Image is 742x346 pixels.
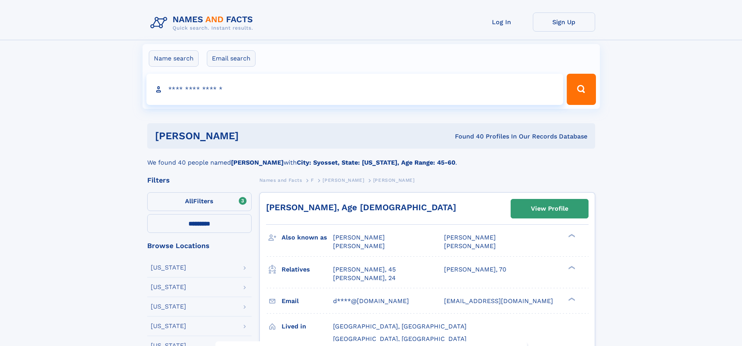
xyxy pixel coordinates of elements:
[533,12,595,32] a: Sign Up
[567,74,596,105] button: Search Button
[147,242,252,249] div: Browse Locations
[146,74,564,105] input: search input
[282,295,333,308] h3: Email
[323,177,364,183] span: [PERSON_NAME]
[147,149,595,167] div: We found 40 people named with .
[311,177,314,183] span: F
[151,264,186,271] div: [US_STATE]
[147,12,259,34] img: Logo Names and Facts
[333,234,385,241] span: [PERSON_NAME]
[151,303,186,310] div: [US_STATE]
[444,265,506,274] a: [PERSON_NAME], 70
[333,335,467,342] span: [GEOGRAPHIC_DATA], [GEOGRAPHIC_DATA]
[282,320,333,333] h3: Lived in
[373,177,415,183] span: [PERSON_NAME]
[282,231,333,244] h3: Also known as
[147,192,252,211] label: Filters
[151,284,186,290] div: [US_STATE]
[444,297,553,305] span: [EMAIL_ADDRESS][DOMAIN_NAME]
[151,323,186,329] div: [US_STATE]
[566,265,576,270] div: ❯
[311,175,314,185] a: F
[147,177,252,184] div: Filters
[444,242,496,250] span: [PERSON_NAME]
[207,50,256,67] label: Email search
[282,263,333,276] h3: Relatives
[266,202,456,212] a: [PERSON_NAME], Age [DEMOGRAPHIC_DATA]
[333,274,396,282] a: [PERSON_NAME], 24
[323,175,364,185] a: [PERSON_NAME]
[149,50,199,67] label: Name search
[566,296,576,302] div: ❯
[511,199,588,218] a: View Profile
[566,233,576,238] div: ❯
[333,265,396,274] a: [PERSON_NAME], 45
[297,159,455,166] b: City: Syosset, State: [US_STATE], Age Range: 45-60
[531,200,568,218] div: View Profile
[333,323,467,330] span: [GEOGRAPHIC_DATA], [GEOGRAPHIC_DATA]
[231,159,284,166] b: [PERSON_NAME]
[347,132,587,141] div: Found 40 Profiles In Our Records Database
[259,175,302,185] a: Names and Facts
[444,234,496,241] span: [PERSON_NAME]
[155,131,347,141] h1: [PERSON_NAME]
[185,197,193,205] span: All
[471,12,533,32] a: Log In
[333,242,385,250] span: [PERSON_NAME]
